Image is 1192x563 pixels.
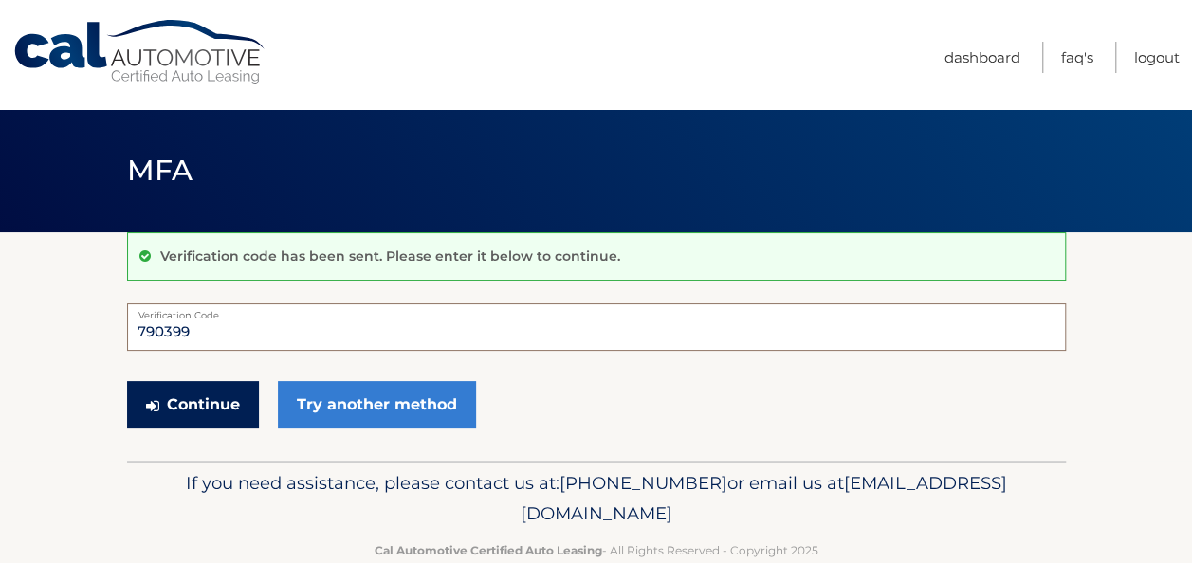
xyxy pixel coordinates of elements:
[127,303,1066,351] input: Verification Code
[278,381,476,428] a: Try another method
[1061,42,1093,73] a: FAQ's
[160,247,620,264] p: Verification code has been sent. Please enter it below to continue.
[139,540,1054,560] p: - All Rights Reserved - Copyright 2025
[521,472,1007,524] span: [EMAIL_ADDRESS][DOMAIN_NAME]
[127,303,1066,318] label: Verification Code
[944,42,1020,73] a: Dashboard
[559,472,727,494] span: [PHONE_NUMBER]
[127,153,193,188] span: MFA
[375,543,602,557] strong: Cal Automotive Certified Auto Leasing
[127,381,259,428] button: Continue
[139,468,1054,529] p: If you need assistance, please contact us at: or email us at
[12,19,268,86] a: Cal Automotive
[1134,42,1180,73] a: Logout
